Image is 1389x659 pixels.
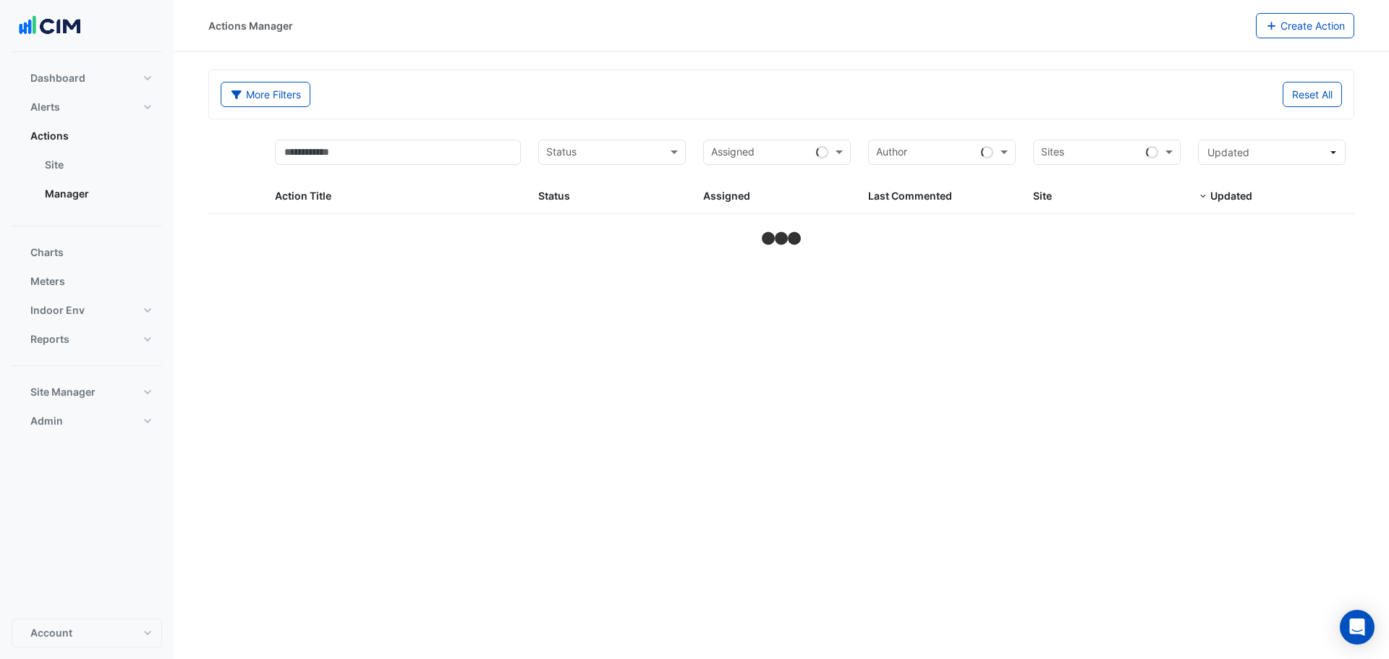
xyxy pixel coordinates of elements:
[30,385,95,399] span: Site Manager
[30,274,65,289] span: Meters
[30,245,64,260] span: Charts
[12,122,162,150] button: Actions
[30,332,69,346] span: Reports
[703,190,750,202] span: Assigned
[868,190,952,202] span: Last Commented
[12,150,162,214] div: Actions
[30,414,63,428] span: Admin
[12,618,162,647] button: Account
[12,267,162,296] button: Meters
[208,18,293,33] div: Actions Manager
[12,378,162,407] button: Site Manager
[12,296,162,325] button: Indoor Env
[30,100,60,114] span: Alerts
[12,93,162,122] button: Alerts
[1283,82,1342,107] button: Reset All
[33,179,162,208] a: Manager
[1207,146,1249,158] span: Updated
[1340,610,1375,645] div: Open Intercom Messenger
[30,129,69,143] span: Actions
[1033,190,1052,202] span: Site
[538,190,570,202] span: Status
[1198,140,1346,165] button: Updated
[33,150,162,179] a: Site
[30,303,85,318] span: Indoor Env
[12,64,162,93] button: Dashboard
[17,12,82,41] img: Company Logo
[275,190,331,202] span: Action Title
[1256,13,1355,38] button: Create Action
[30,71,85,85] span: Dashboard
[12,407,162,435] button: Admin
[30,626,72,640] span: Account
[221,82,310,107] button: More Filters
[12,238,162,267] button: Charts
[1210,190,1252,202] span: Updated
[12,325,162,354] button: Reports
